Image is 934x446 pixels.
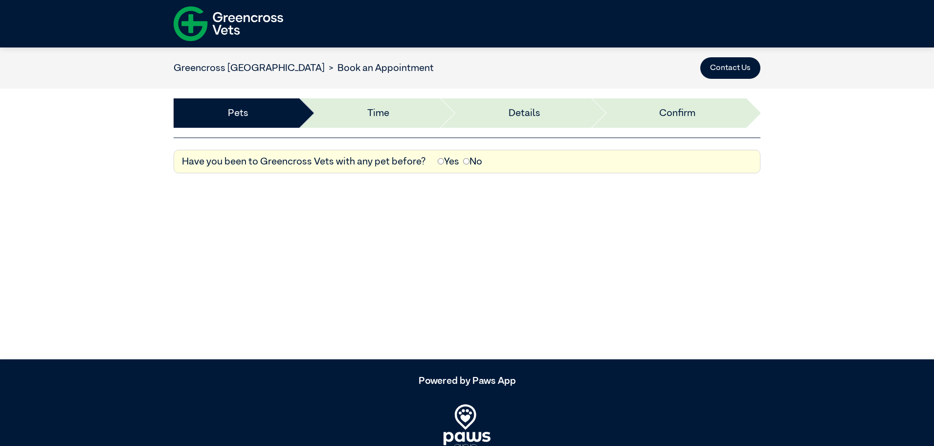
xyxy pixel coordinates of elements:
[228,106,248,120] a: Pets
[438,158,444,164] input: Yes
[325,61,434,75] li: Book an Appointment
[182,154,426,169] label: Have you been to Greencross Vets with any pet before?
[174,61,434,75] nav: breadcrumb
[174,63,325,73] a: Greencross [GEOGRAPHIC_DATA]
[700,57,760,79] button: Contact Us
[174,375,760,387] h5: Powered by Paws App
[463,154,482,169] label: No
[463,158,469,164] input: No
[438,154,459,169] label: Yes
[174,2,283,45] img: f-logo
